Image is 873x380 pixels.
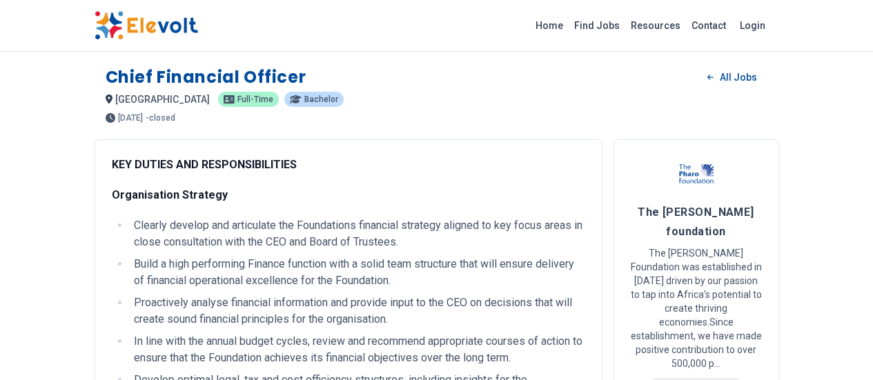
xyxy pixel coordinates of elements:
span: [GEOGRAPHIC_DATA] [115,94,210,105]
h1: Chief Financial Officer [106,66,306,88]
a: Home [530,14,569,37]
span: bachelor [304,95,338,103]
a: Resources [625,14,686,37]
li: In line with the annual budget cycles, review and recommend appropriate courses of action to ensu... [130,333,585,366]
p: - closed [146,114,175,122]
span: The [PERSON_NAME] foundation [638,206,754,238]
p: The [PERSON_NAME] Foundation was established in [DATE] driven by our passion to tap into Africa’s... [631,246,762,370]
strong: Organisation Strategy [112,188,228,201]
strong: KEY DUTIES AND RESPONSIBILITIES [112,158,297,171]
a: Login [732,12,774,39]
li: Clearly develop and articulate the Foundations financial strategy aligned to key focus areas in c... [130,217,585,250]
li: Proactively analyse financial information and provide input to the CEO on decisions that will cre... [130,294,585,328]
span: [DATE] [118,114,143,122]
img: The Pharo foundation [679,157,714,191]
a: Contact [686,14,732,37]
span: full-time [237,95,273,103]
img: Elevolt [95,11,198,40]
a: Find Jobs [569,14,625,37]
a: All Jobs [696,67,767,88]
li: Build a high performing Finance function with a solid team structure that will ensure delivery of... [130,256,585,289]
